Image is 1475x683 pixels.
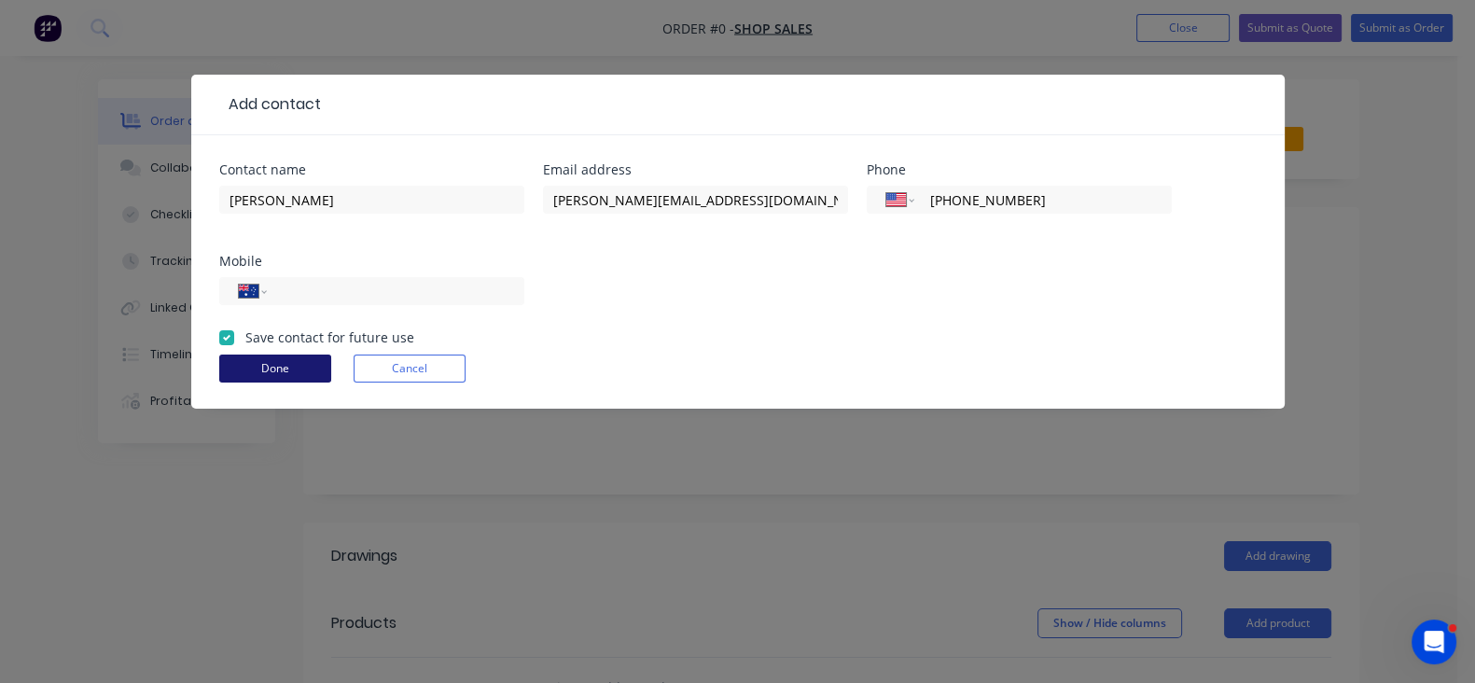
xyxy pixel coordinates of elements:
[543,163,848,176] div: Email address
[1412,620,1456,664] iframe: Intercom live chat
[245,328,414,347] label: Save contact for future use
[219,163,524,176] div: Contact name
[867,163,1172,176] div: Phone
[219,255,524,268] div: Mobile
[354,355,466,383] button: Cancel
[219,93,321,116] div: Add contact
[219,355,331,383] button: Done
